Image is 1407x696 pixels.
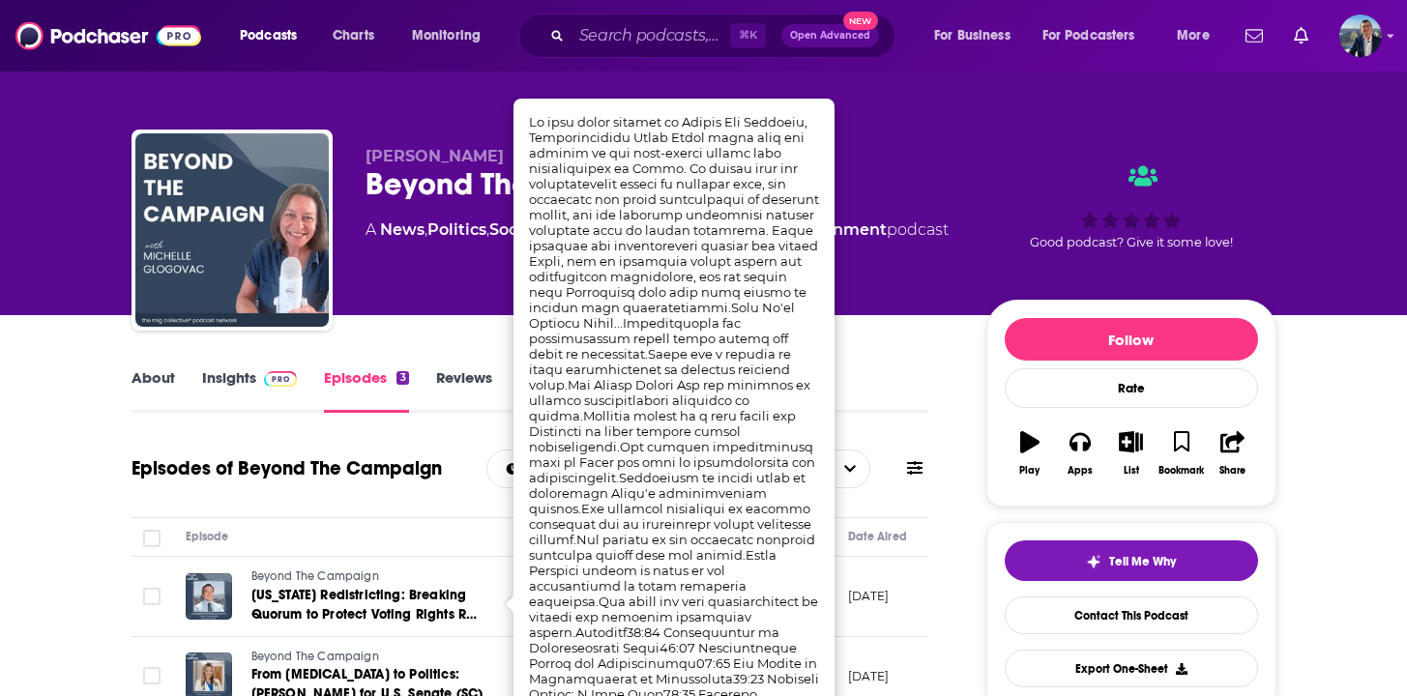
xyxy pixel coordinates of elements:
[143,667,161,684] span: Toggle select row
[1177,22,1210,49] span: More
[186,525,229,548] div: Episode
[202,368,298,413] a: InsightsPodchaser Pro
[251,587,484,642] span: [US_STATE] Redistricting: Breaking Quorum to Protect Voting Rights Rep [PERSON_NAME]
[398,20,506,51] button: open menu
[380,220,425,239] a: News
[1238,19,1271,52] a: Show notifications dropdown
[1005,419,1055,488] button: Play
[1157,419,1207,488] button: Bookmark
[848,588,890,604] p: [DATE]
[251,568,484,586] a: Beyond The Campaign
[1339,14,1382,57] span: Logged in as andrewmamo5
[366,147,504,165] span: [PERSON_NAME]
[934,22,1011,49] span: For Business
[730,23,766,48] span: ⌘ K
[1163,20,1234,51] button: open menu
[1339,14,1382,57] img: User Profile
[790,31,870,41] span: Open Advanced
[436,368,492,413] a: Reviews
[572,20,730,51] input: Search podcasts, credits, & more...
[427,220,486,239] a: Politics
[1105,419,1156,488] button: List
[251,569,379,583] span: Beyond The Campaign
[425,220,427,239] span: ,
[986,147,1276,267] div: Good podcast? Give it some love!
[1042,22,1135,49] span: For Podcasters
[366,218,949,242] div: A podcast
[226,20,322,51] button: open menu
[1005,596,1258,634] a: Contact This Podcast
[1124,465,1139,477] div: List
[1207,419,1257,488] button: Share
[1219,465,1246,477] div: Share
[1005,318,1258,361] button: Follow
[1030,235,1233,249] span: Good podcast? Give it some love!
[1005,368,1258,408] div: Rate
[781,24,879,47] button: Open AdvancedNew
[1068,465,1093,477] div: Apps
[1158,465,1204,477] div: Bookmark
[1339,14,1382,57] button: Show profile menu
[251,586,484,624] a: [US_STATE] Redistricting: Breaking Quorum to Protect Voting Rights Rep [PERSON_NAME]
[537,14,914,58] div: Search podcasts, credits, & more...
[848,525,907,548] div: Date Aired
[251,650,379,663] span: Beyond The Campaign
[486,449,679,488] h2: Choose List sort
[843,12,878,30] span: New
[135,133,329,327] img: Beyond The Campaign
[1055,419,1105,488] button: Apps
[786,220,887,239] a: Government
[489,220,547,239] a: Society
[921,20,1035,51] button: open menu
[1286,19,1316,52] a: Show notifications dropdown
[1005,650,1258,687] button: Export One-Sheet
[240,22,297,49] span: Podcasts
[132,368,175,413] a: About
[320,20,386,51] a: Charts
[1019,465,1040,477] div: Play
[132,456,442,480] h1: Episodes of Beyond The Campaign
[1005,540,1258,581] button: tell me why sparkleTell Me Why
[486,220,489,239] span: ,
[264,371,298,387] img: Podchaser Pro
[251,649,484,666] a: Beyond The Campaign
[324,368,408,413] a: Episodes3
[1109,554,1176,569] span: Tell Me Why
[333,22,374,49] span: Charts
[143,588,161,605] span: Toggle select row
[1030,20,1163,51] button: open menu
[848,668,890,684] p: [DATE]
[396,371,408,385] div: 3
[1086,554,1101,569] img: tell me why sparkle
[15,17,201,54] img: Podchaser - Follow, Share and Rate Podcasts
[412,22,481,49] span: Monitoring
[487,462,597,476] button: open menu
